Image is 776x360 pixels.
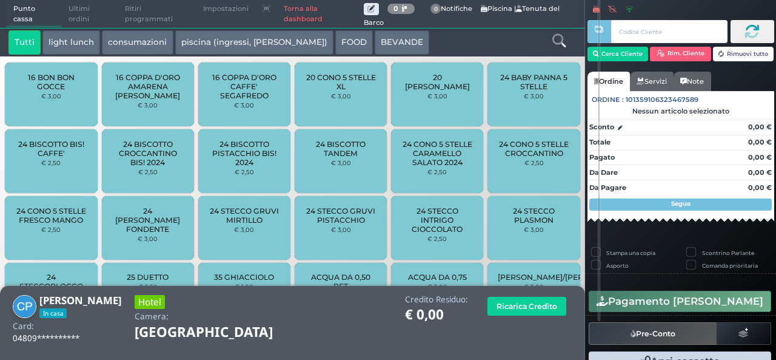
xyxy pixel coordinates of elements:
small: € 2,50 [41,159,61,166]
small: € 2,50 [41,226,61,233]
small: € 3,00 [524,92,544,100]
span: Punto cassa [7,1,62,28]
small: € 5,00 [524,283,544,290]
label: Comanda prioritaria [702,262,758,270]
span: 16 COPPA D'ORO CAFFE' SEGAFREDO [209,73,281,100]
strong: 0,00 € [748,183,772,192]
strong: Da Pagare [589,183,626,192]
a: Note [674,72,711,91]
span: 16 BON BON GOCCE [15,73,87,91]
small: € 3,00 [331,226,351,233]
b: 0 [393,4,398,13]
small: € 2,50 [138,283,158,290]
small: € 3,00 [331,159,351,166]
span: 24 BISCOTTO CROCCANTINO BIS! 2024 [112,140,184,167]
span: 35 GHIACCIOLO [214,273,274,282]
small: € 3,00 [331,92,351,100]
button: Pre-Conto [589,322,717,344]
span: ACQUA DA 0,75 [408,273,467,282]
span: 16 COPPA D'ORO AMARENA [PERSON_NAME] [112,73,184,100]
small: € 3,00 [524,226,544,233]
strong: 0,00 € [748,168,772,177]
strong: 0,00 € [748,153,772,161]
div: Nessun articolo selezionato [587,107,774,115]
span: 20 CONO 5 STELLE XL [305,73,377,91]
small: € 2,50 [427,235,447,242]
h3: Hotel [135,295,165,309]
span: 20 [PERSON_NAME] [401,73,473,91]
button: Tutti [8,30,41,55]
h4: Camera: [135,312,169,321]
button: FOOD [335,30,373,55]
b: [PERSON_NAME] [39,293,122,307]
button: BEVANDE [375,30,429,55]
span: 24 BISCOTTO BIS! CAFFE' [15,140,87,158]
span: [PERSON_NAME]/[PERSON_NAME] [498,273,630,282]
a: Torna alla dashboard [277,1,364,28]
h4: Credito Residuo: [405,295,468,304]
span: 24 BABY PANNA 5 STELLE [498,73,570,91]
span: 24 CONO 5 STELLE CROCCANTINO [498,140,570,158]
label: Asporto [606,262,629,270]
span: 24 STECCOBLOCCO [15,273,87,291]
label: Scontrino Parlante [702,249,754,257]
small: € 3,00 [41,92,61,100]
span: 24 CONO 5 STELLE FRESCO MANGO [15,206,87,225]
button: Rimuovi tutto [713,47,774,61]
small: € 3,00 [234,101,254,109]
strong: Segue [671,200,691,208]
strong: Sconto [589,122,614,132]
small: € 2,50 [427,168,447,175]
span: ACQUA DA 0,50 PET [305,273,377,291]
small: € 3,00 [427,92,447,100]
span: 24 STECCO INTRIGO CIOCCOLATO [401,206,473,234]
button: piscina (ingressi, [PERSON_NAME]) [175,30,333,55]
small: € 2,00 [427,283,447,290]
span: 0 [430,4,441,15]
small: € 3,00 [138,235,158,242]
button: Rim. Cliente [650,47,711,61]
span: 24 STECCO PLASMON [498,206,570,225]
small: € 1,00 [235,283,253,290]
span: 101359106323467589 [626,95,698,105]
small: € 2,50 [524,159,544,166]
span: 24 STECCO GRUVI PISTACCHIO [305,206,377,225]
a: Ordine [587,72,630,91]
a: Servizi [630,72,674,91]
span: 24 STECCO GRUVI MIRTILLO [209,206,281,225]
small: € 3,00 [234,226,254,233]
small: € 2,50 [138,168,158,175]
span: Ritiri programmati [118,1,196,28]
span: Impostazioni [196,1,255,18]
span: Ordine : [592,95,624,105]
input: Codice Cliente [611,20,727,43]
strong: Da Dare [589,168,618,177]
span: Ultimi ordini [62,1,118,28]
strong: 0,00 € [748,138,772,146]
strong: Pagato [589,153,615,161]
span: 24 BISCOTTO PISTACCHIO BIS! 2024 [209,140,281,167]
button: Pagamento [PERSON_NAME] [589,291,771,311]
span: 24 BISCOTTO TANDEM [305,140,377,158]
span: In casa [39,308,67,318]
h1: € 0,00 [405,307,468,322]
img: CLAUDIA PICCOLO [13,295,36,319]
small: € 2,50 [235,168,254,175]
button: Cerca Cliente [587,47,649,61]
strong: Totale [589,138,610,146]
h1: [GEOGRAPHIC_DATA] [135,325,307,340]
span: 25 DUETTO [127,273,169,282]
h4: Card: [13,322,34,331]
span: 24 [PERSON_NAME] FONDENTE [112,206,184,234]
label: Stampa una copia [606,249,655,257]
strong: 0,00 € [748,123,772,131]
button: light lunch [42,30,100,55]
small: € 3,00 [138,101,158,109]
button: Ricarica Credito [487,297,566,316]
button: consumazioni [102,30,173,55]
span: 24 CONO 5 STELLE CARAMELLO SALATO 2024 [401,140,473,167]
